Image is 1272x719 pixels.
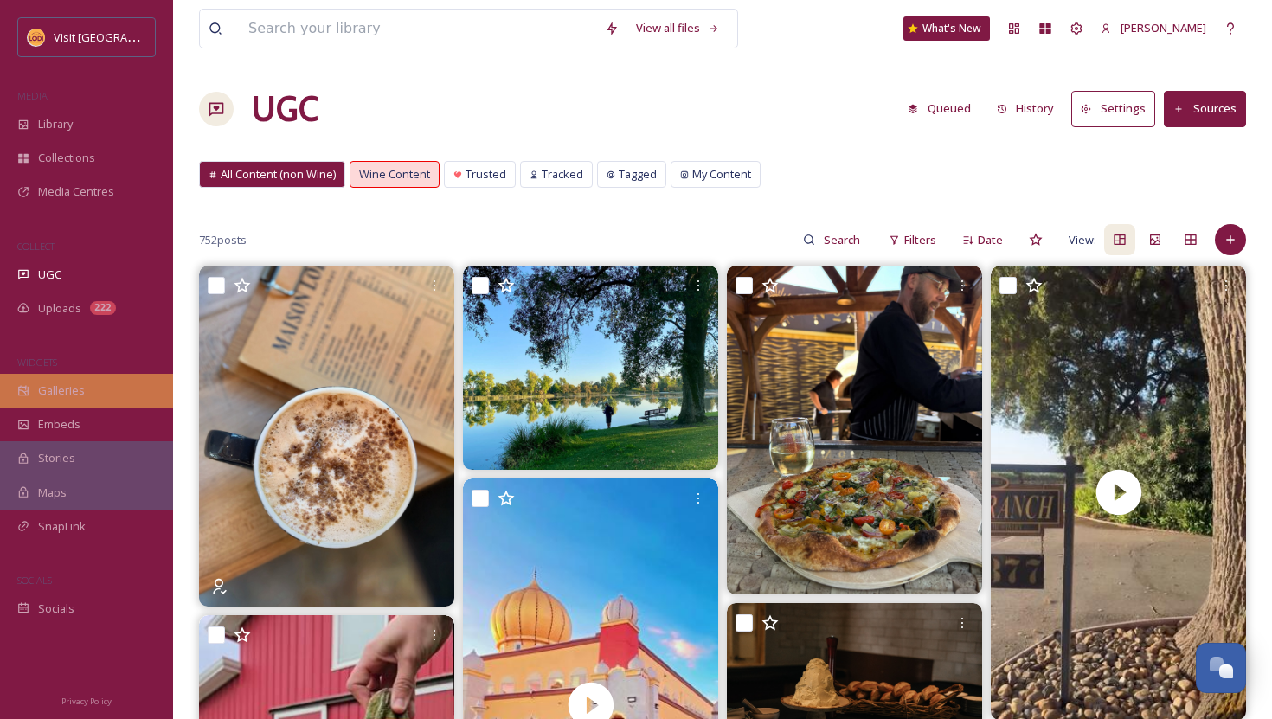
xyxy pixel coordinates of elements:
[199,232,247,248] span: 752 posts
[17,240,55,253] span: COLLECT
[627,11,729,45] a: View all files
[619,166,657,183] span: Tagged
[38,266,61,283] span: UGC
[542,166,583,183] span: Tracked
[1196,643,1246,693] button: Open Chat
[38,150,95,166] span: Collections
[61,696,112,707] span: Privacy Policy
[38,485,67,501] span: Maps
[90,301,116,315] div: 222
[991,266,1246,719] video: Pilates, mimosas, and charcuterie brunch - what's not to love? Thanks for having us at your Pilat...
[38,116,73,132] span: Library
[221,166,336,183] span: All Content (non Wine)
[692,166,751,183] span: My Content
[38,450,75,466] span: Stories
[17,356,57,369] span: WIDGETS
[899,92,980,125] button: Queued
[17,574,52,587] span: SOCIALS
[1164,91,1246,126] button: Sources
[17,89,48,102] span: MEDIA
[359,166,430,183] span: Wine Content
[38,416,80,433] span: Embeds
[38,300,81,317] span: Uploads
[28,29,45,46] img: Square%20Social%20Visit%20Lodi.png
[463,266,718,470] img: Là tout n’est que luxe, calme et volupté. Enfin… calme, surtout. 😁 Good morning, the World! #fish...
[978,232,1003,248] span: Date
[904,232,936,248] span: Filters
[251,83,318,135] a: UGC
[466,166,506,183] span: Trusted
[815,222,871,257] input: Search
[199,266,454,606] img: Fall flavors have arrived at Maison Lodi Sip into the season with cozy creations and house-made s...
[1071,91,1164,126] a: Settings
[1069,232,1096,248] span: View:
[61,690,112,710] a: Privacy Policy
[38,382,85,399] span: Galleries
[988,92,1072,125] a: History
[991,266,1246,719] img: thumbnail
[38,600,74,617] span: Socials
[899,92,988,125] a: Queued
[240,10,596,48] input: Search your library
[54,29,188,45] span: Visit [GEOGRAPHIC_DATA]
[1071,91,1155,126] button: Settings
[1092,11,1215,45] a: [PERSON_NAME]
[988,92,1063,125] button: History
[727,266,982,594] img: Chef Sean is firing up the pizza oven 🍕🔥 He’s honing several of his tried ‘n true recipes that wi...
[38,183,114,200] span: Media Centres
[903,16,990,41] a: What's New
[1121,20,1206,35] span: [PERSON_NAME]
[38,518,86,535] span: SnapLink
